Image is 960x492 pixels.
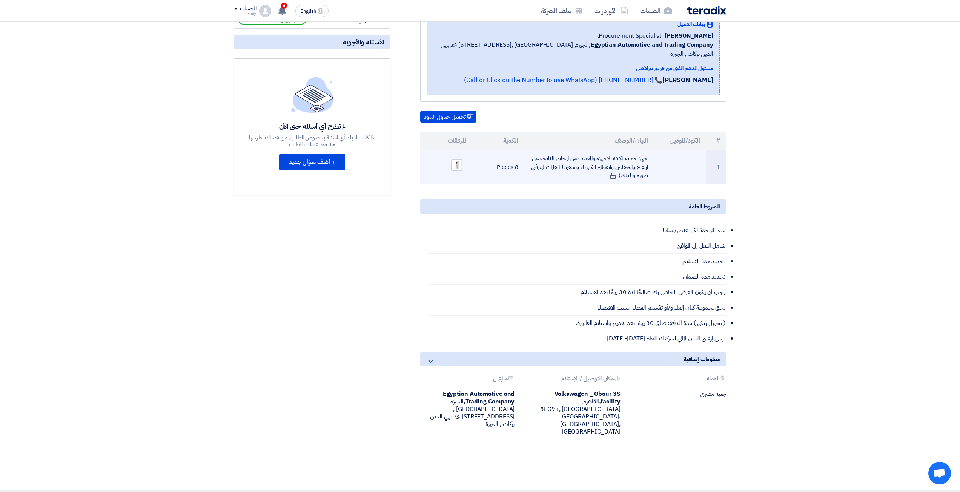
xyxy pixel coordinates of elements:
[634,2,678,20] a: الطلبات
[452,158,462,172] img: Device_1758535467796.png
[428,285,726,300] li: يجب أن يكون العرض الخاص بك صالحًا لمدة 30 يومًا بعد الاستلام
[665,31,713,40] span: [PERSON_NAME]
[420,111,476,123] button: تحميل جدول البنود
[928,462,951,484] div: Open chat
[687,6,726,15] img: Teradix logo
[420,390,515,428] div: الجيزة, [GEOGRAPHIC_DATA] ,[STREET_ADDRESS] محمد بهي الدين بركات , الجيزة
[433,64,713,72] div: مسئول الدعم الفني من فريق تيرادكس
[635,376,726,383] div: العمله
[684,355,720,363] span: معلومات إضافية
[554,389,621,406] b: Volkswagen _ Obour 3S facility,
[654,132,706,150] th: الكود/الموديل
[472,150,524,184] td: 8 Pieces
[291,77,333,112] img: empty_state_list.svg
[472,132,524,150] th: الكمية
[423,376,515,383] div: مباع ل
[259,5,271,17] img: profile_test.png
[529,376,620,383] div: مكان التوصيل / الإستلام
[598,31,662,40] span: Procurement Specialist,
[428,223,726,238] li: سعر الوحدة لكل عنصر/نشاط
[524,150,654,184] td: جهاز حماية لكافة الاجهزة والمعدات من المخاطر الناتجة عن ارتفاع وانخفاض وانقطاع الكهرباء و سقوط ال...
[706,150,726,184] td: 1
[279,154,345,170] button: + أضف سؤال جديد
[464,75,662,85] a: 📞 [PHONE_NUMBER] (Call or Click on the Number to use WhatsApp)
[248,122,376,130] div: لم تطرح أي أسئلة حتى الآن
[706,132,726,150] th: #
[443,389,515,406] b: Egyptian Automotive and Trading Company,
[428,300,726,316] li: يحق لمجموعة كيان إلغاء و/أو تقسيم العطاء حسب الاقتضاء
[662,75,713,85] strong: [PERSON_NAME]
[234,12,256,16] div: Fady
[433,40,713,58] span: الجيزة, [GEOGRAPHIC_DATA] ,[STREET_ADDRESS] محمد بهي الدين بركات , الجيزة
[428,254,726,269] li: تحديد مدة التسليم
[281,3,287,9] span: 6
[248,134,376,148] div: اذا كانت لديك أي اسئلة بخصوص الطلب, من فضلك اطرحها هنا بعد قبولك للطلب
[589,40,713,49] b: Egyptian Automotive and Trading Company,
[526,390,620,435] div: القاهرة, [GEOGRAPHIC_DATA] ,5FG9+[GEOGRAPHIC_DATA]، [GEOGRAPHIC_DATA], [GEOGRAPHIC_DATA]
[428,316,726,331] li: ( تحويل بنكى ) مدة الدفع: صافي 30 يومًا بعد تقديم واستلام الفاتورة.
[240,6,256,12] div: الحساب
[524,132,654,150] th: البيان/الوصف
[689,202,720,211] span: الشروط العامة
[588,2,634,20] a: الأوردرات
[428,269,726,285] li: تحديد مدة الضمان
[632,390,726,398] div: جنيه مصري
[295,5,329,17] button: English
[677,20,705,28] span: بيانات العميل
[535,2,588,20] a: ملف الشركة
[300,9,316,14] span: English
[428,238,726,254] li: شامل النقل إلى المواقع
[343,38,384,46] span: الأسئلة والأجوبة
[420,132,472,150] th: المرفقات
[428,331,726,346] li: يرجى إرفاق البيان المالي لشركتك للعام [DATE]-[DATE]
